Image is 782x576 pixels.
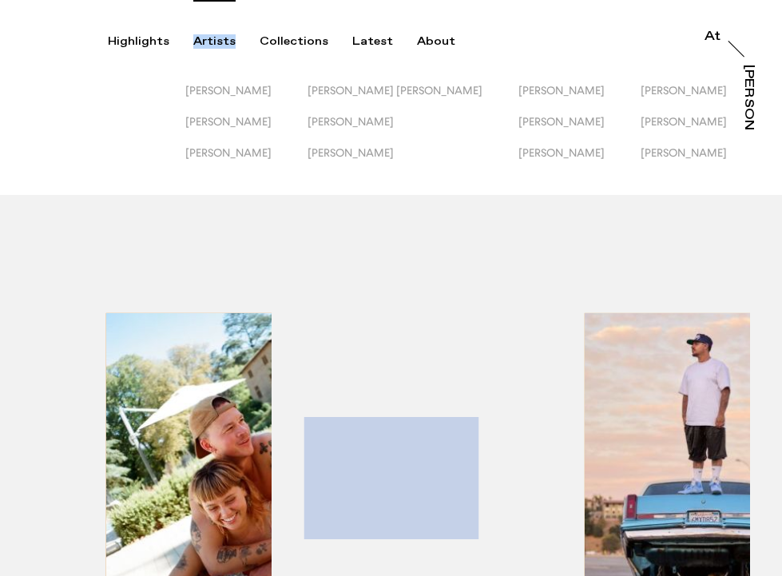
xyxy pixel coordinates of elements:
[108,34,193,49] button: Highlights
[308,146,394,159] span: [PERSON_NAME]
[308,84,518,115] button: [PERSON_NAME] [PERSON_NAME]
[641,146,727,159] span: [PERSON_NAME]
[739,65,755,130] a: [PERSON_NAME]
[641,115,763,146] button: [PERSON_NAME]
[185,146,272,159] span: [PERSON_NAME]
[417,34,455,49] div: About
[518,146,605,159] span: [PERSON_NAME]
[742,65,755,188] div: [PERSON_NAME]
[518,84,605,97] span: [PERSON_NAME]
[518,84,641,115] button: [PERSON_NAME]
[308,115,518,146] button: [PERSON_NAME]
[641,84,727,97] span: [PERSON_NAME]
[185,146,308,177] button: [PERSON_NAME]
[308,84,482,97] span: [PERSON_NAME] [PERSON_NAME]
[193,34,236,49] div: Artists
[705,30,720,46] a: At
[193,34,260,49] button: Artists
[308,115,394,128] span: [PERSON_NAME]
[260,34,328,49] div: Collections
[185,115,308,146] button: [PERSON_NAME]
[417,34,479,49] button: About
[641,115,727,128] span: [PERSON_NAME]
[308,146,518,177] button: [PERSON_NAME]
[518,146,641,177] button: [PERSON_NAME]
[641,84,763,115] button: [PERSON_NAME]
[185,84,272,97] span: [PERSON_NAME]
[260,34,352,49] button: Collections
[641,146,763,177] button: [PERSON_NAME]
[518,115,641,146] button: [PERSON_NAME]
[352,34,417,49] button: Latest
[185,115,272,128] span: [PERSON_NAME]
[518,115,605,128] span: [PERSON_NAME]
[108,34,169,49] div: Highlights
[185,84,308,115] button: [PERSON_NAME]
[352,34,393,49] div: Latest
